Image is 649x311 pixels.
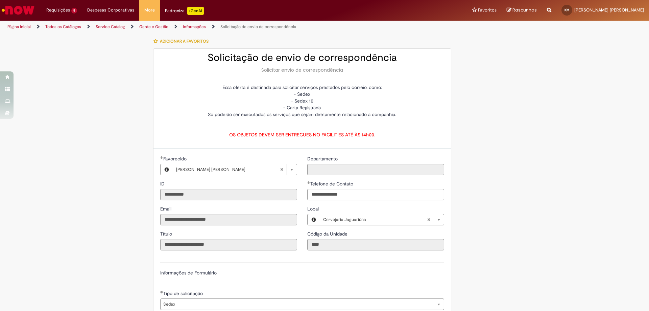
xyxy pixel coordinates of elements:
[229,132,375,138] span: OS OBJETOS DEVEM SER ENTREGUES NO FACILITIES ATÉ ÀS 14h00.
[323,214,427,225] span: Cervejaria Jaguariúna
[163,290,204,296] span: Tipo de solicitação
[160,84,444,118] p: Essa oferta é destinada para solicitar serviços prestados pelo correio, como: - Sedex - Sedex 10 ...
[96,24,125,29] a: Service Catalog
[424,214,434,225] abbr: Limpar campo Local
[160,39,209,44] span: Adicionar a Favoritos
[160,67,444,73] div: Solicitar envio de correspondência
[1,3,35,17] img: ServiceNow
[5,21,428,33] ul: Trilhas de página
[45,24,81,29] a: Todos os Catálogos
[71,8,77,14] span: 5
[183,24,206,29] a: Informações
[176,164,280,175] span: [PERSON_NAME] [PERSON_NAME]
[7,24,31,29] a: Página inicial
[308,214,320,225] button: Local, Visualizar este registro Cervejaria Jaguariúna
[87,7,134,14] span: Despesas Corporativas
[307,155,339,162] label: Somente leitura - Departamento
[160,239,297,250] input: Título
[144,7,155,14] span: More
[46,7,70,14] span: Requisições
[307,206,320,212] span: Local
[160,180,166,187] label: Somente leitura - ID
[153,34,212,48] button: Adicionar a Favoritos
[307,164,444,175] input: Departamento
[163,299,430,310] span: Sedex
[307,181,310,184] span: Obrigatório Preenchido
[310,181,355,187] span: Telefone de Contato
[173,164,297,175] a: [PERSON_NAME] [PERSON_NAME]Limpar campo Favorecido
[160,205,173,212] label: Somente leitura - Email
[165,7,204,15] div: Padroniza
[564,8,570,12] span: KM
[320,214,444,225] a: Cervejaria JaguariúnaLimpar campo Local
[478,7,497,14] span: Favoritos
[160,230,173,237] label: Somente leitura - Título
[160,156,163,159] span: Obrigatório Preenchido
[187,7,204,15] p: +GenAi
[163,156,188,162] span: Necessários - Favorecido
[277,164,287,175] abbr: Limpar campo Favorecido
[161,164,173,175] button: Favorecido, Visualizar este registro Kelli Souza Morosini
[139,24,168,29] a: Gente e Gestão
[160,52,444,63] h2: Solicitação de envio de correspondência
[220,24,296,29] a: Solicitação de envio de correspondência
[160,291,163,293] span: Obrigatório Preenchido
[307,239,444,250] input: Código da Unidade
[307,189,444,200] input: Telefone de Contato
[512,7,537,13] span: Rascunhos
[160,189,297,200] input: ID
[160,270,217,276] label: Informações de Formulário
[160,214,297,225] input: Email
[574,7,644,13] span: [PERSON_NAME] [PERSON_NAME]
[507,7,537,14] a: Rascunhos
[307,230,349,237] label: Somente leitura - Código da Unidade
